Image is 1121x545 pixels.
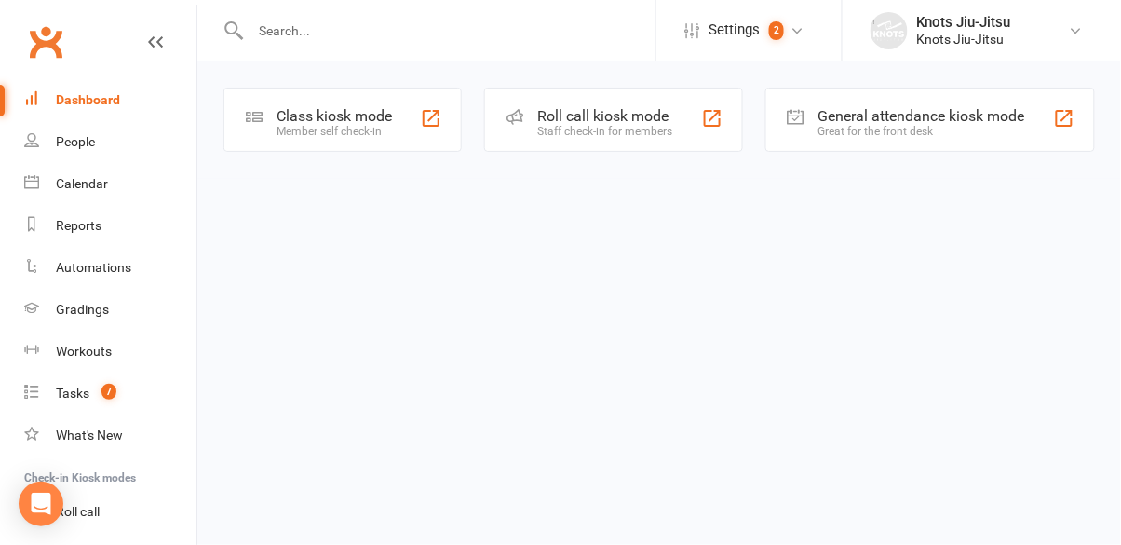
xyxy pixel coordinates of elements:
[56,218,101,233] div: Reports
[56,260,131,275] div: Automations
[24,289,196,331] a: Gradings
[277,107,392,125] div: Class kiosk mode
[818,107,1025,125] div: General attendance kiosk mode
[24,121,196,163] a: People
[537,107,672,125] div: Roll call kiosk mode
[277,125,392,138] div: Member self check-in
[917,14,1011,31] div: Knots Jiu-Jitsu
[818,125,1025,138] div: Great for the front desk
[19,482,63,526] div: Open Intercom Messenger
[917,31,1011,48] div: Knots Jiu-Jitsu
[24,331,196,373] a: Workouts
[56,386,89,401] div: Tasks
[56,344,112,359] div: Workouts
[24,415,196,456] a: What's New
[245,18,655,44] input: Search...
[56,134,95,149] div: People
[56,428,123,443] div: What's New
[24,163,196,205] a: Calendar
[24,205,196,247] a: Reports
[56,504,100,519] div: Roll call
[22,19,69,65] a: Clubworx
[101,384,116,400] span: 7
[537,125,672,138] div: Staff check-in for members
[24,373,196,415] a: Tasks 7
[56,92,120,107] div: Dashboard
[871,12,908,49] img: thumb_image1637287962.png
[56,176,108,191] div: Calendar
[24,491,196,533] a: Roll call
[769,21,784,40] span: 2
[24,247,196,289] a: Automations
[24,79,196,121] a: Dashboard
[709,9,760,51] span: Settings
[56,302,109,317] div: Gradings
